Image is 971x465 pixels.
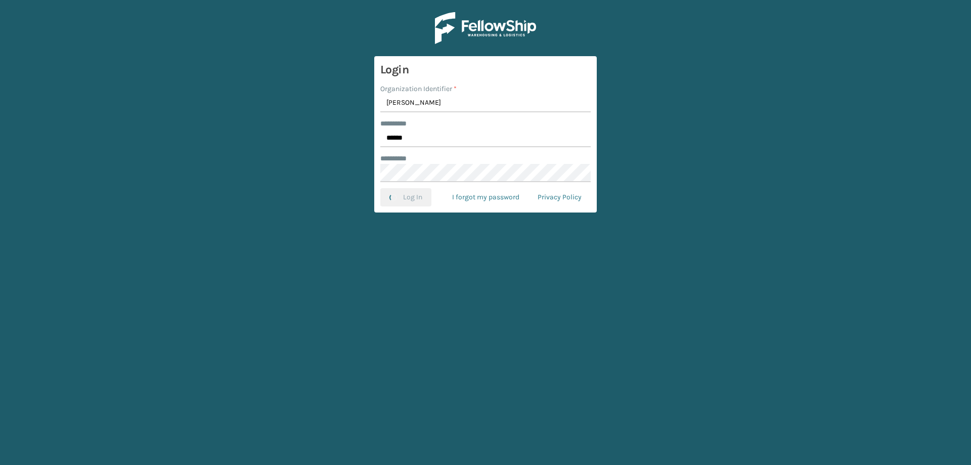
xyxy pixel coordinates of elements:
[435,12,536,44] img: Logo
[380,62,591,77] h3: Login
[380,83,457,94] label: Organization Identifier
[528,188,591,206] a: Privacy Policy
[443,188,528,206] a: I forgot my password
[380,188,431,206] button: Log In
